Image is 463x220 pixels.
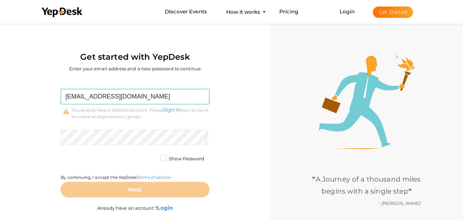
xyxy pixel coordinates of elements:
[160,155,204,162] label: Show Password
[319,55,415,149] img: step1-illustration.png
[340,8,355,15] a: Login
[373,7,413,18] button: Get Started
[61,182,209,197] button: Next
[312,175,315,183] b: "
[72,106,209,119] span: You already have a YepDesk account. Please your account to create an organization / group.
[379,200,421,206] i: - [PERSON_NAME]
[163,106,181,113] a: Sign in
[97,197,173,211] label: Already have an account ?
[128,186,142,193] b: Next
[409,187,412,195] b: "
[80,50,190,63] label: Get started with YepDesk
[312,175,421,195] span: A Journey of a thousand miles begins with a single step
[224,5,262,18] button: How it works
[165,5,207,18] a: Discover Events
[61,89,209,104] input: Enter your email address
[279,5,298,18] a: Pricing
[157,205,173,211] b: Login
[61,174,171,180] label: By continuing, I accept the YepDesk
[69,66,201,72] label: Enter your email address and a new password to continue
[137,175,171,180] a: Terms of service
